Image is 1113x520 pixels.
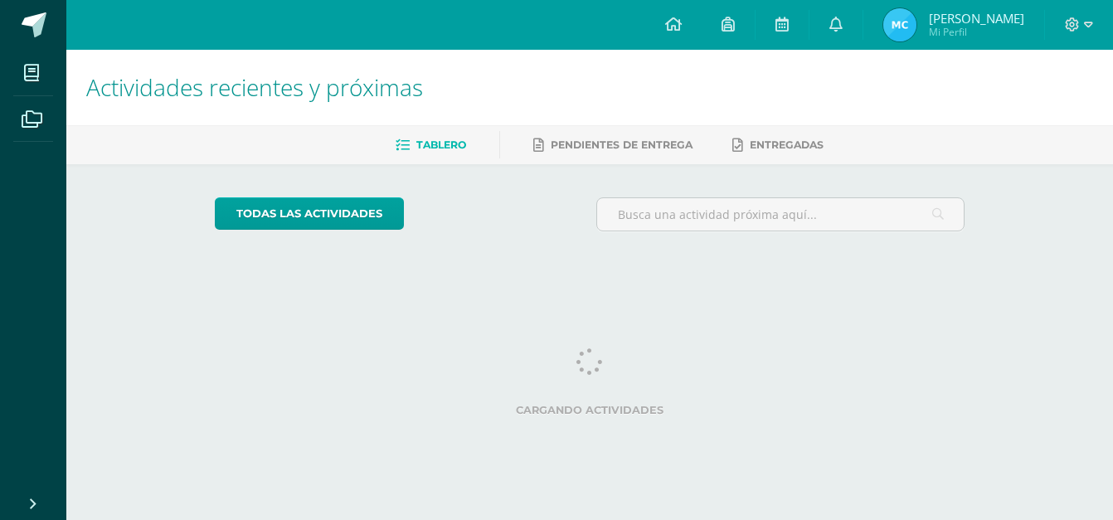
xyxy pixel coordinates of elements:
[396,132,466,158] a: Tablero
[883,8,916,41] img: cde988fcf648b08ee1a7c2d0991e434d.png
[929,10,1024,27] span: [PERSON_NAME]
[215,404,965,416] label: Cargando actividades
[732,132,824,158] a: Entregadas
[215,197,404,230] a: todas las Actividades
[929,25,1024,39] span: Mi Perfil
[597,198,965,231] input: Busca una actividad próxima aquí...
[416,139,466,151] span: Tablero
[750,139,824,151] span: Entregadas
[551,139,693,151] span: Pendientes de entrega
[533,132,693,158] a: Pendientes de entrega
[86,71,423,103] span: Actividades recientes y próximas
